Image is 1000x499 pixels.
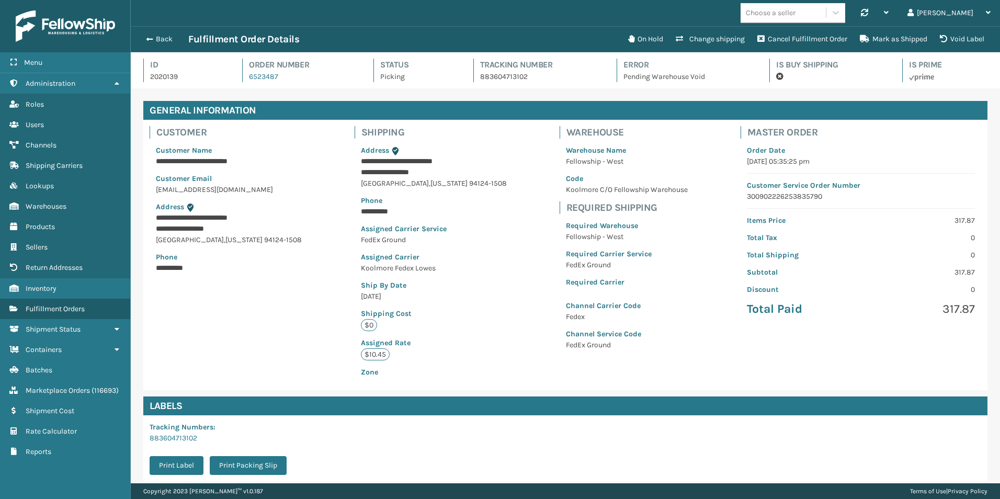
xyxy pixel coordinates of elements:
[361,234,507,245] p: FedEx Ground
[860,35,869,42] i: Mark as Shipped
[249,72,278,81] a: 6523487
[156,235,224,244] span: [GEOGRAPHIC_DATA]
[361,252,507,263] p: Assigned Carrier
[566,184,688,195] p: Koolmore C/O Fellowship Warehouse
[566,248,688,259] p: Required Carrier Service
[150,456,203,475] button: Print Label
[156,184,302,195] p: [EMAIL_ADDRESS][DOMAIN_NAME]
[940,35,947,42] i: VOIDLABEL
[26,304,85,313] span: Fulfillment Orders
[669,29,751,50] button: Change shipping
[867,267,975,278] p: 317.87
[361,263,507,274] p: Koolmore Fedex Lowes
[188,33,299,46] h3: Fulfillment Order Details
[361,126,513,139] h4: Shipping
[361,337,507,348] p: Assigned Rate
[361,308,507,319] p: Shipping Cost
[156,202,184,211] span: Address
[150,71,223,82] p: 2020139
[26,345,62,354] span: Containers
[224,235,225,244] span: ,
[622,29,669,50] button: On Hold
[361,146,389,155] span: Address
[361,280,507,291] p: Ship By Date
[747,249,855,260] p: Total Shipping
[676,35,683,42] i: Change shipping
[628,35,634,42] i: On Hold
[150,434,197,443] a: 883604713102
[776,59,883,71] h4: Is Buy Shipping
[26,141,56,150] span: Channels
[623,71,751,82] p: Pending Warehouse Void
[566,259,688,270] p: FedEx Ground
[747,191,975,202] p: 300902226253835790
[380,71,454,82] p: Picking
[746,7,796,18] div: Choose a seller
[361,319,377,331] p: $0
[26,386,90,395] span: Marketplace Orders
[361,223,507,234] p: Assigned Carrier Service
[854,29,934,50] button: Mark as Shipped
[361,179,429,188] span: [GEOGRAPHIC_DATA]
[469,179,507,188] span: 94124-1508
[566,156,688,167] p: Fellowship - West
[566,220,688,231] p: Required Warehouse
[380,59,454,71] h4: Status
[156,145,302,156] p: Customer Name
[26,79,75,88] span: Administration
[156,252,302,263] p: Phone
[566,328,688,339] p: Channel Service Code
[867,249,975,260] p: 0
[143,483,263,499] p: Copyright 2023 [PERSON_NAME]™ v 1.0.187
[26,406,74,415] span: Shipment Cost
[92,386,119,395] span: ( 116693 )
[747,232,855,243] p: Total Tax
[934,29,991,50] button: Void Label
[150,423,215,432] span: Tracking Numbers :
[623,59,751,71] h4: Error
[910,487,946,495] a: Terms of Use
[747,215,855,226] p: Items Price
[249,59,355,71] h4: Order Number
[140,35,188,44] button: Back
[143,396,987,415] h4: Labels
[26,222,55,231] span: Products
[747,301,855,317] p: Total Paid
[566,231,688,242] p: Fellowship - West
[757,35,765,42] i: Cancel Fulfillment Order
[26,263,83,272] span: Return Addresses
[566,311,688,322] p: Fedex
[480,59,598,71] h4: Tracking Number
[26,284,56,293] span: Inventory
[751,29,854,50] button: Cancel Fulfillment Order
[566,277,688,288] p: Required Carrier
[948,487,987,495] a: Privacy Policy
[156,173,302,184] p: Customer Email
[150,59,223,71] h4: Id
[361,291,507,302] p: [DATE]
[867,232,975,243] p: 0
[361,348,390,360] p: $10.45
[747,180,975,191] p: Customer Service Order Number
[566,339,688,350] p: FedEx Ground
[26,325,81,334] span: Shipment Status
[26,161,83,170] span: Shipping Carriers
[225,235,263,244] span: [US_STATE]
[26,243,48,252] span: Sellers
[26,447,51,456] span: Reports
[566,173,688,184] p: Code
[867,215,975,226] p: 317.87
[26,202,66,211] span: Warehouses
[26,366,52,375] span: Batches
[430,179,468,188] span: [US_STATE]
[867,301,975,317] p: 317.87
[566,201,694,214] h4: Required Shipping
[747,267,855,278] p: Subtotal
[361,367,507,378] p: Zone
[361,195,507,206] p: Phone
[909,59,987,71] h4: Is Prime
[566,300,688,311] p: Channel Carrier Code
[747,126,981,139] h4: Master Order
[210,456,287,475] button: Print Packing Slip
[566,145,688,156] p: Warehouse Name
